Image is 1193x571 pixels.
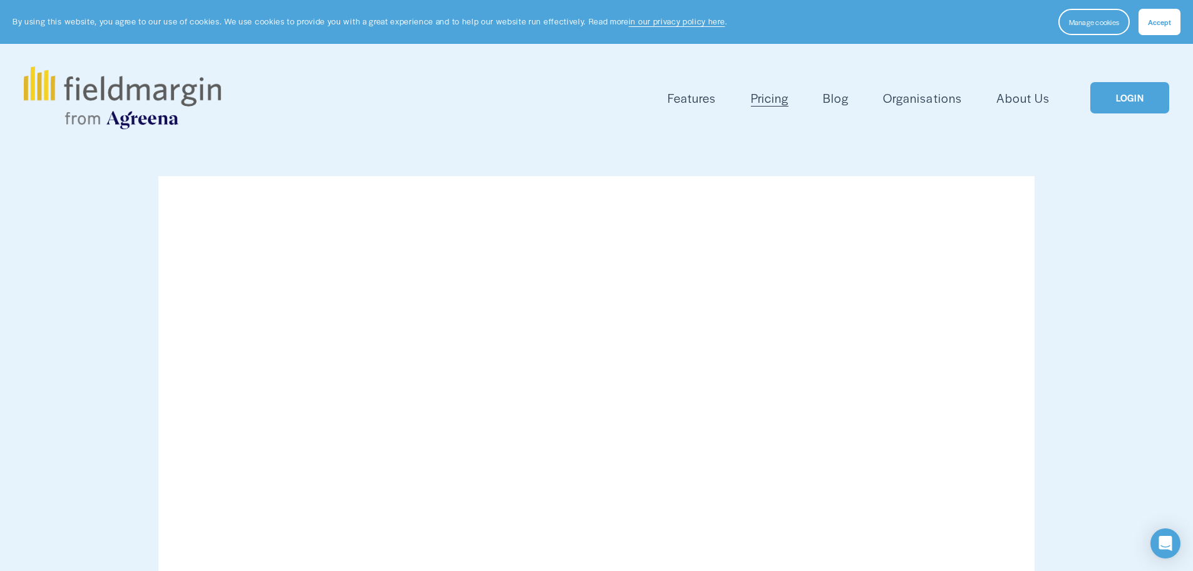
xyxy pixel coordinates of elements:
a: LOGIN [1090,82,1169,114]
p: By using this website, you agree to our use of cookies. We use cookies to provide you with a grea... [13,16,727,28]
a: Pricing [751,88,788,108]
button: Accept [1139,9,1180,35]
a: folder dropdown [668,88,716,108]
button: Manage cookies [1058,9,1130,35]
a: Organisations [883,88,961,108]
span: Accept [1148,17,1171,27]
a: Blog [823,88,849,108]
a: in our privacy policy here [629,16,725,27]
div: Open Intercom Messenger [1150,528,1180,558]
a: About Us [996,88,1050,108]
img: fieldmargin.com [24,66,220,129]
span: Manage cookies [1069,17,1119,27]
span: Features [668,89,716,107]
